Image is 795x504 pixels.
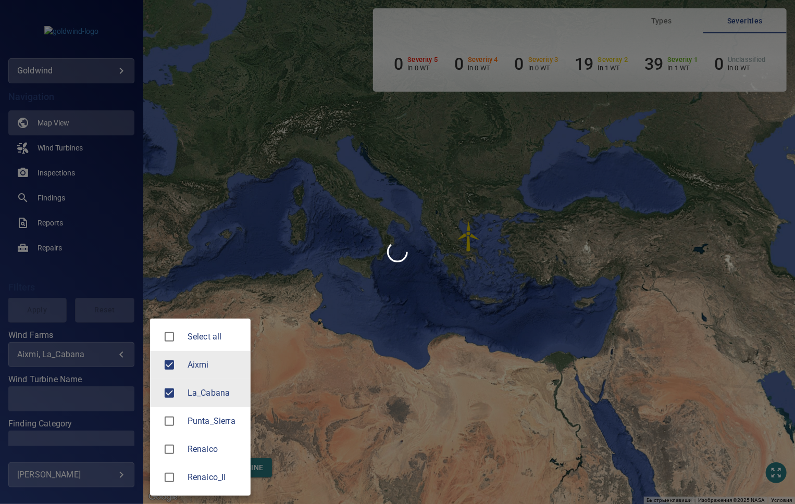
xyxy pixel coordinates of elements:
[188,443,242,456] div: Wind Farms Renaico
[158,438,180,460] span: Renaico
[150,319,251,496] ul: Aixmi, La_Cabana
[188,387,242,399] span: La_Cabana
[158,354,180,376] span: Aixmi
[188,415,242,427] span: Punta_Sierra
[188,359,242,371] div: Wind Farms Aixmi
[188,471,242,484] span: Renaico_II
[158,410,180,432] span: Punta_Sierra
[188,443,242,456] span: Renaico
[158,382,180,404] span: La_Cabana
[188,331,242,343] span: Select all
[188,387,242,399] div: Wind Farms La_Cabana
[188,471,242,484] div: Wind Farms Renaico_II
[158,467,180,488] span: Renaico_II
[188,359,242,371] span: Aixmi
[188,415,242,427] div: Wind Farms Punta_Sierra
